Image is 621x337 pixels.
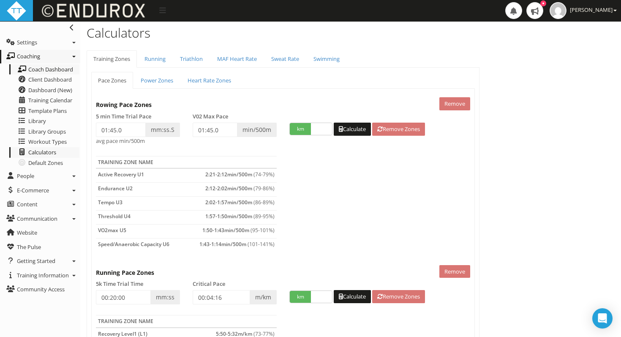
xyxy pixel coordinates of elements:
[260,227,269,234] span: 101
[290,123,311,135] span: km
[260,241,269,248] span: 141
[214,227,224,234] span: 1:43
[255,171,261,178] span: 74
[28,148,56,156] span: Calculators
[217,185,227,192] span: 2:02
[151,290,180,304] span: mm:ss
[217,199,227,206] span: 1:57
[96,137,145,145] span: avg pace min/500m
[263,171,269,178] span: 79
[307,50,346,68] a: Swimming
[28,66,73,73] span: Coach Dashboard
[28,107,67,115] span: Template Plans
[199,241,210,248] span: 1:43
[28,96,72,104] span: Training Calendar
[253,171,275,178] span: ( - %)
[213,280,225,288] span: Pace
[217,213,227,220] span: 1:50
[439,97,470,110] button: Remove
[217,171,227,178] span: 2:12
[17,229,37,236] span: Website
[263,199,269,206] span: 89
[146,123,180,137] span: mm:ss.S
[17,186,49,194] span: E-Commerce
[91,72,133,89] a: Pace Zones
[334,123,371,136] a: Calculate
[202,227,212,234] span: 1:50
[17,243,41,251] span: The Pulse
[205,199,215,206] span: 2:02
[250,290,277,304] span: m/km
[28,86,72,94] span: Dashboard (New)
[263,213,269,220] span: 95
[205,213,215,220] span: 1:57
[255,185,261,192] span: 79
[17,38,37,46] span: Settings
[39,1,149,21] img: LogoWhitePad.png
[210,50,264,68] a: MAF Heart Rate
[9,85,79,96] a: Dashboard (New)
[9,95,79,106] a: Training Calendar
[439,265,470,278] button: Remove
[592,308,613,329] div: Open Intercom Messenger
[202,227,249,234] label: - min/500m
[6,1,27,21] img: ttbadgewhite_48x48.png
[98,213,131,220] span: Threshold U4
[255,213,261,220] span: 89
[255,199,261,206] span: 86
[98,241,169,248] span: Speed/Anaerobic Capacity U6
[96,101,117,109] span: Rowing
[28,138,67,145] span: Workout Types
[96,112,151,121] label: 5 min Time Trial Pace
[28,117,46,125] span: Library
[9,74,79,85] a: Client Dashboard
[138,50,172,68] a: Running
[205,171,215,178] span: 2:21
[248,241,275,248] span: ( - %)
[98,171,144,178] span: Active Recovery U1
[28,128,66,135] span: Library Groups
[9,158,79,168] a: Default Zones
[134,101,152,109] span: Zones
[193,280,212,288] span: Critical
[253,213,275,220] span: ( - %)
[17,200,38,208] span: Content
[17,271,69,279] span: Training Information
[334,290,371,303] a: Calculate
[17,52,40,60] span: Coaching
[173,50,210,68] a: Triathlon
[87,26,348,40] h3: Calculators
[98,185,133,192] span: Endurance U2
[252,227,258,234] span: 95
[9,126,79,137] a: Library Groups
[372,123,425,136] a: Remove Zones
[17,215,57,222] span: Communication
[17,172,34,180] span: People
[17,257,55,265] span: Getting Started
[137,269,154,277] span: Zones
[253,199,275,206] span: ( - %)
[96,269,120,277] span: Running
[193,112,215,120] span: V02 Max
[205,213,252,220] label: - min/500m
[550,2,567,19] img: 654cbfcff228b09fb54058ce1dffafd4
[17,285,65,293] span: Community Access
[87,50,137,68] a: Training Zones
[249,241,258,248] span: 101
[372,290,425,303] a: Remove Zones
[181,72,238,89] a: Heart Rate Zones
[290,291,311,303] span: km
[251,227,275,234] span: ( - %)
[263,185,269,192] span: 86
[211,241,221,248] span: 1:14
[96,280,143,288] label: 5k Time Trial Time
[216,112,228,120] span: Pace
[119,101,133,109] span: Pace
[28,159,63,167] span: Default Zones
[237,123,277,137] span: min/500m
[205,199,252,206] label: - min/500m
[96,156,184,168] th: Training zone name
[98,227,126,234] span: VO2max U5
[199,241,246,248] label: - min/500m
[570,6,617,14] span: [PERSON_NAME]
